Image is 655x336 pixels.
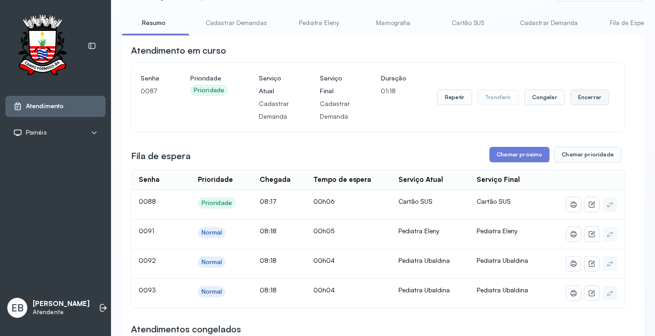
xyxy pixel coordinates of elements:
[194,86,224,94] div: Prioridade
[198,176,233,184] div: Prioridade
[260,176,291,184] div: Chegada
[313,176,371,184] div: Tempo de espera
[131,44,226,57] h3: Atendimento em curso
[260,227,277,235] span: 08:18
[33,308,90,316] p: Atendente
[477,197,511,205] span: Cartão SUS
[141,85,159,97] p: 0087
[313,227,334,235] span: 00h05
[202,258,222,266] div: Normal
[13,102,98,111] a: Atendimento
[260,286,277,294] span: 08:18
[313,286,335,294] span: 00h04
[320,97,350,123] p: Cadastrar Demanda
[362,15,425,30] a: Mamografia
[131,150,191,162] h3: Fila de espera
[398,227,462,235] div: Pediatra Eleny
[489,147,549,162] button: Chamar próximo
[260,256,277,264] span: 08:18
[313,256,335,264] span: 00h04
[477,286,528,294] span: Pediatra Ubaldina
[131,323,241,336] h3: Atendimentos congelados
[381,72,406,85] h4: Duração
[381,85,406,97] p: 01:18
[436,15,500,30] a: Cartão SUS
[202,288,222,296] div: Normal
[260,197,277,205] span: 08:17
[139,227,154,235] span: 0091
[477,176,520,184] div: Serviço Final
[398,256,462,265] div: Pediatra Ubaldina
[313,197,335,205] span: 00h06
[202,229,222,236] div: Normal
[26,102,64,110] span: Atendimento
[398,176,443,184] div: Serviço Atual
[478,90,519,105] button: Transferir
[10,15,75,78] img: Logotipo do estabelecimento
[477,227,518,235] span: Pediatra Eleny
[398,286,462,294] div: Pediatra Ubaldina
[524,90,565,105] button: Congelar
[139,286,156,294] span: 0093
[139,256,156,264] span: 0092
[570,90,609,105] button: Encerrar
[139,176,160,184] div: Senha
[139,197,156,205] span: 0088
[320,72,350,97] h4: Serviço Final
[26,129,47,136] span: Painéis
[33,300,90,308] p: [PERSON_NAME]
[141,72,159,85] h4: Senha
[122,15,186,30] a: Resumo
[259,97,289,123] p: Cadastrar Demanda
[477,256,528,264] span: Pediatra Ubaldina
[554,147,621,162] button: Chamar prioridade
[196,15,276,30] a: Cadastrar Demandas
[511,15,587,30] a: Cadastrar Demanda
[202,199,232,207] div: Prioridade
[287,15,351,30] a: Pediatra Eleny
[259,72,289,97] h4: Serviço Atual
[398,197,462,206] div: Cartão SUS
[437,90,472,105] button: Repetir
[190,72,228,85] h4: Prioridade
